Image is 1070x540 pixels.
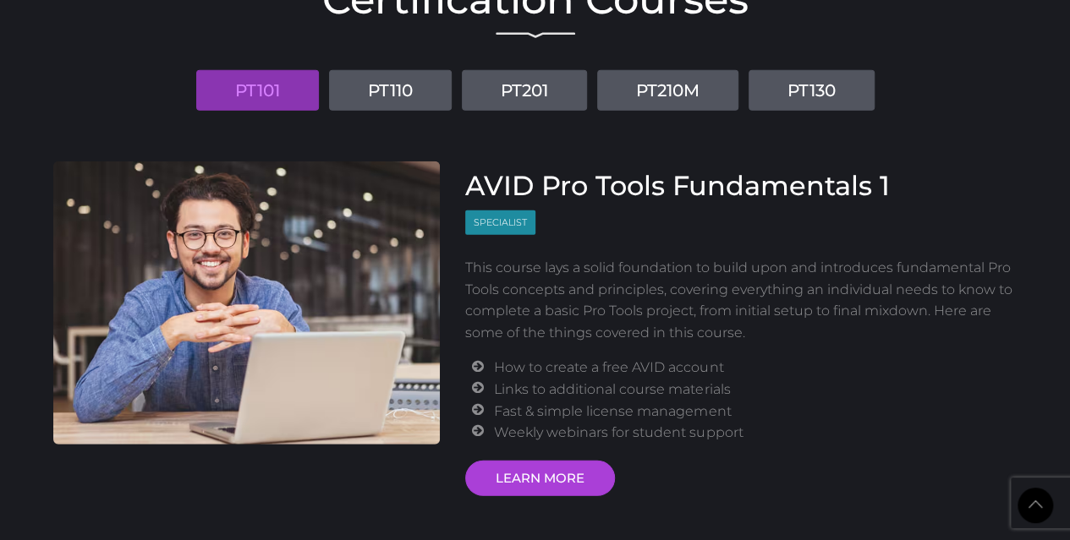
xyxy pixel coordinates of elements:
span: Specialist [465,210,535,235]
a: PT210M [597,70,738,111]
a: PT130 [749,70,875,111]
li: Weekly webinars for student support [494,422,1017,444]
img: decorative line [496,32,575,39]
p: This course lays a solid foundation to build upon and introduces fundamental Pro Tools concepts a... [465,257,1018,343]
a: LEARN MORE [465,461,615,496]
li: Fast & simple license management [494,401,1017,423]
a: PT201 [462,70,587,111]
li: How to create a free AVID account [494,357,1017,379]
img: AVID Pro Tools Fundamentals 1 Course cover [53,161,441,445]
li: Links to additional course materials [494,379,1017,401]
h3: AVID Pro Tools Fundamentals 1 [465,170,1018,202]
a: Back to Top [1018,488,1053,523]
a: PT101 [196,70,319,111]
a: PT110 [329,70,452,111]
